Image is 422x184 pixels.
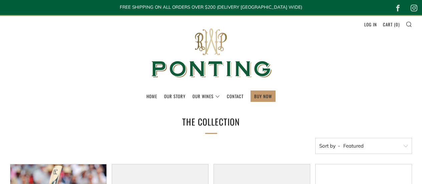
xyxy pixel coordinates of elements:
a: Home [146,91,157,102]
h1: The Collection [111,114,311,130]
a: Cart (0) [383,19,400,30]
a: Contact [227,91,244,102]
span: 0 [396,21,398,28]
a: Our Story [164,91,185,102]
a: Our Wines [192,91,220,102]
a: Log in [364,19,377,30]
img: Ponting Wines [144,16,278,90]
a: BUY NOW [254,91,272,102]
